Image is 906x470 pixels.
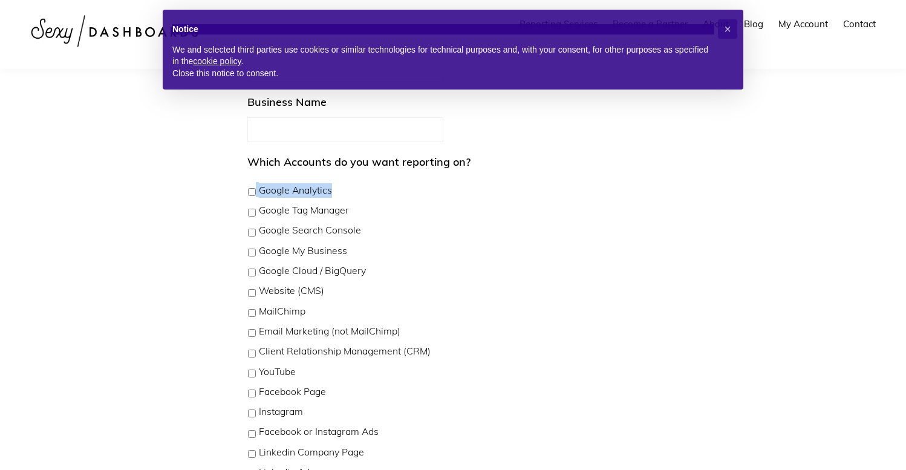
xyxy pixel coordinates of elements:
label: MailChimp [259,304,305,319]
label: Email Marketing (not MailChimp) [259,324,400,339]
label: Which Accounts do you want reporting on? [247,155,471,169]
label: Website (CMS) [259,284,324,298]
a: Contact [837,7,882,41]
label: Google Cloud / BigQuery [259,264,366,278]
p: We and selected third parties use cookies or similar technologies for technical purposes and, wit... [172,44,714,68]
label: Google Tag Manager [259,203,349,218]
label: Instagram [259,405,303,419]
p: Close this notice to consent. [172,68,714,80]
label: Facebook Page [259,385,326,399]
span: × [724,22,731,36]
img: Sexy Dashboards [24,6,206,56]
span: My Account [778,18,828,30]
span: Blog [744,18,763,30]
h2: Notice [172,24,714,34]
label: Google My Business [259,244,347,258]
a: My Account [772,7,834,41]
label: Business Name [247,95,327,109]
label: Google Search Console [259,223,361,238]
a: Blog [738,7,769,41]
a: cookie policy [193,56,241,66]
label: Client Relationship Management (CRM) [259,344,431,359]
span: Contact [843,18,876,30]
label: Linkedin Company Page [259,445,364,460]
label: Facebook or Instagram Ads [259,425,379,439]
label: Google Analytics [259,183,332,198]
label: YouTube [259,365,296,379]
button: Close this notice [718,19,737,39]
